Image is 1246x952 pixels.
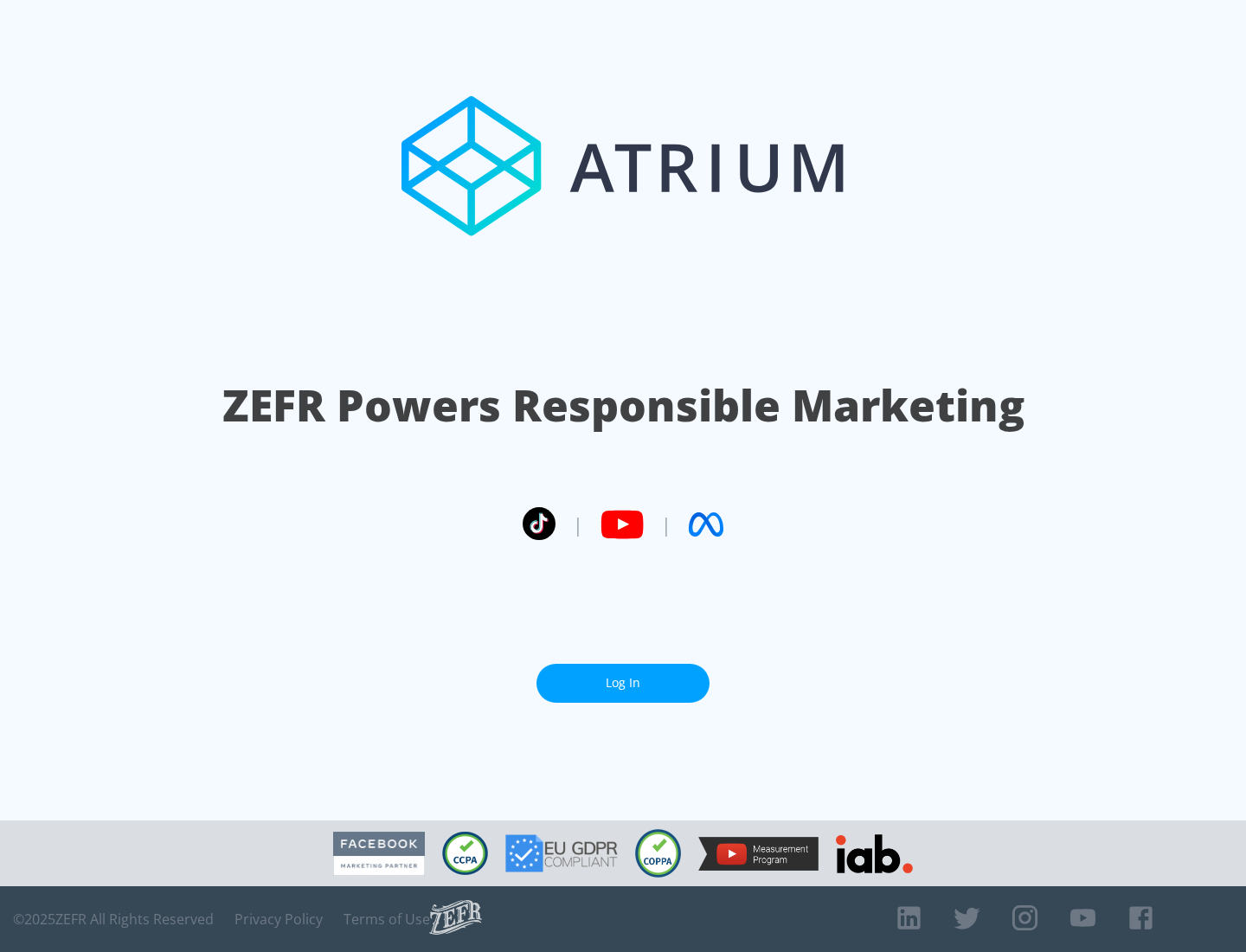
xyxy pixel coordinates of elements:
a: Privacy Policy [234,910,323,928]
img: Facebook Marketing Partner [333,832,425,876]
img: CCPA Compliant [442,832,488,875]
img: IAB [836,834,913,873]
img: GDPR Compliant [505,834,618,872]
a: Terms of Use [344,910,430,928]
h1: ZEFR Powers Responsible Marketing [222,376,1024,435]
img: YouTube Measurement Program [698,837,819,871]
img: COPPA Compliant [635,829,681,878]
span: © 2025 ZEFR All Rights Reserved [13,910,214,928]
a: Log In [536,664,710,703]
span: | [573,511,583,537]
span: | [661,511,671,537]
